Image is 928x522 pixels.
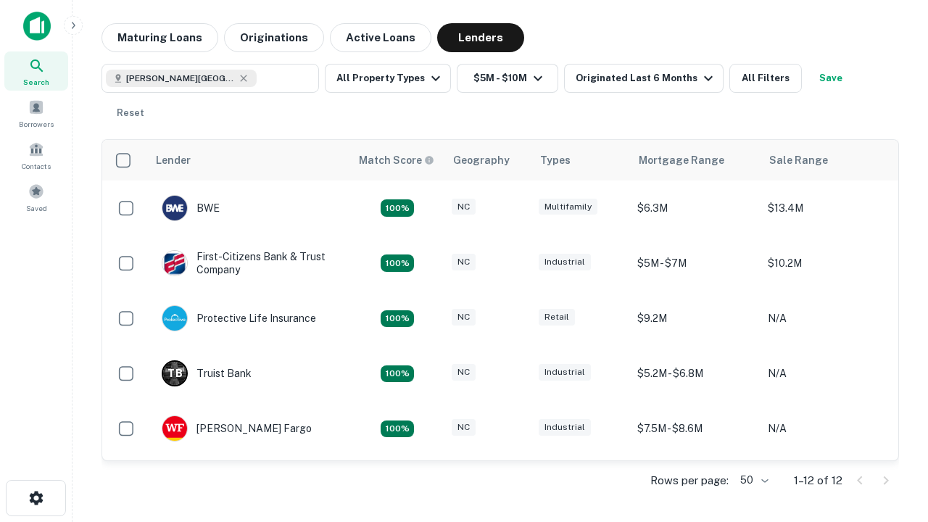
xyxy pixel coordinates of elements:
[452,364,476,381] div: NC
[359,152,434,168] div: Capitalize uses an advanced AI algorithm to match your search with the best lender. The match sco...
[539,309,575,326] div: Retail
[325,64,451,93] button: All Property Types
[162,415,312,442] div: [PERSON_NAME] Fargo
[162,306,187,331] img: picture
[162,196,187,220] img: picture
[576,70,717,87] div: Originated Last 6 Months
[452,199,476,215] div: NC
[4,178,68,217] a: Saved
[855,360,928,429] iframe: Chat Widget
[761,181,891,236] td: $13.4M
[564,64,724,93] button: Originated Last 6 Months
[359,152,431,168] h6: Match Score
[444,140,531,181] th: Geography
[761,456,891,511] td: N/A
[734,470,771,491] div: 50
[162,360,252,386] div: Truist Bank
[381,365,414,383] div: Matching Properties: 3, hasApolloMatch: undefined
[630,181,761,236] td: $6.3M
[452,254,476,270] div: NC
[630,291,761,346] td: $9.2M
[162,250,336,276] div: First-citizens Bank & Trust Company
[147,140,350,181] th: Lender
[761,236,891,291] td: $10.2M
[452,309,476,326] div: NC
[539,254,591,270] div: Industrial
[808,64,854,93] button: Save your search to get updates of matches that match your search criteria.
[224,23,324,52] button: Originations
[769,152,828,169] div: Sale Range
[540,152,571,169] div: Types
[101,23,218,52] button: Maturing Loans
[22,160,51,172] span: Contacts
[107,99,154,128] button: Reset
[650,472,729,489] p: Rows per page:
[350,140,444,181] th: Capitalize uses an advanced AI algorithm to match your search with the best lender. The match sco...
[162,195,220,221] div: BWE
[761,140,891,181] th: Sale Range
[4,136,68,175] a: Contacts
[794,472,842,489] p: 1–12 of 12
[26,202,47,214] span: Saved
[630,456,761,511] td: $8.8M
[630,236,761,291] td: $5M - $7M
[639,152,724,169] div: Mortgage Range
[167,366,182,381] p: T B
[531,140,630,181] th: Types
[381,420,414,438] div: Matching Properties: 2, hasApolloMatch: undefined
[539,364,591,381] div: Industrial
[156,152,191,169] div: Lender
[126,72,235,85] span: [PERSON_NAME][GEOGRAPHIC_DATA], [GEOGRAPHIC_DATA]
[630,140,761,181] th: Mortgage Range
[381,199,414,217] div: Matching Properties: 2, hasApolloMatch: undefined
[457,64,558,93] button: $5M - $10M
[761,346,891,401] td: N/A
[539,199,597,215] div: Multifamily
[539,419,591,436] div: Industrial
[162,305,316,331] div: Protective Life Insurance
[452,419,476,436] div: NC
[729,64,802,93] button: All Filters
[437,23,524,52] button: Lenders
[23,76,49,88] span: Search
[23,12,51,41] img: capitalize-icon.png
[761,291,891,346] td: N/A
[761,401,891,456] td: N/A
[330,23,431,52] button: Active Loans
[4,51,68,91] a: Search
[630,401,761,456] td: $7.5M - $8.6M
[453,152,510,169] div: Geography
[19,118,54,130] span: Borrowers
[381,254,414,272] div: Matching Properties: 2, hasApolloMatch: undefined
[630,346,761,401] td: $5.2M - $6.8M
[162,416,187,441] img: picture
[162,251,187,275] img: picture
[4,94,68,133] a: Borrowers
[381,310,414,328] div: Matching Properties: 2, hasApolloMatch: undefined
